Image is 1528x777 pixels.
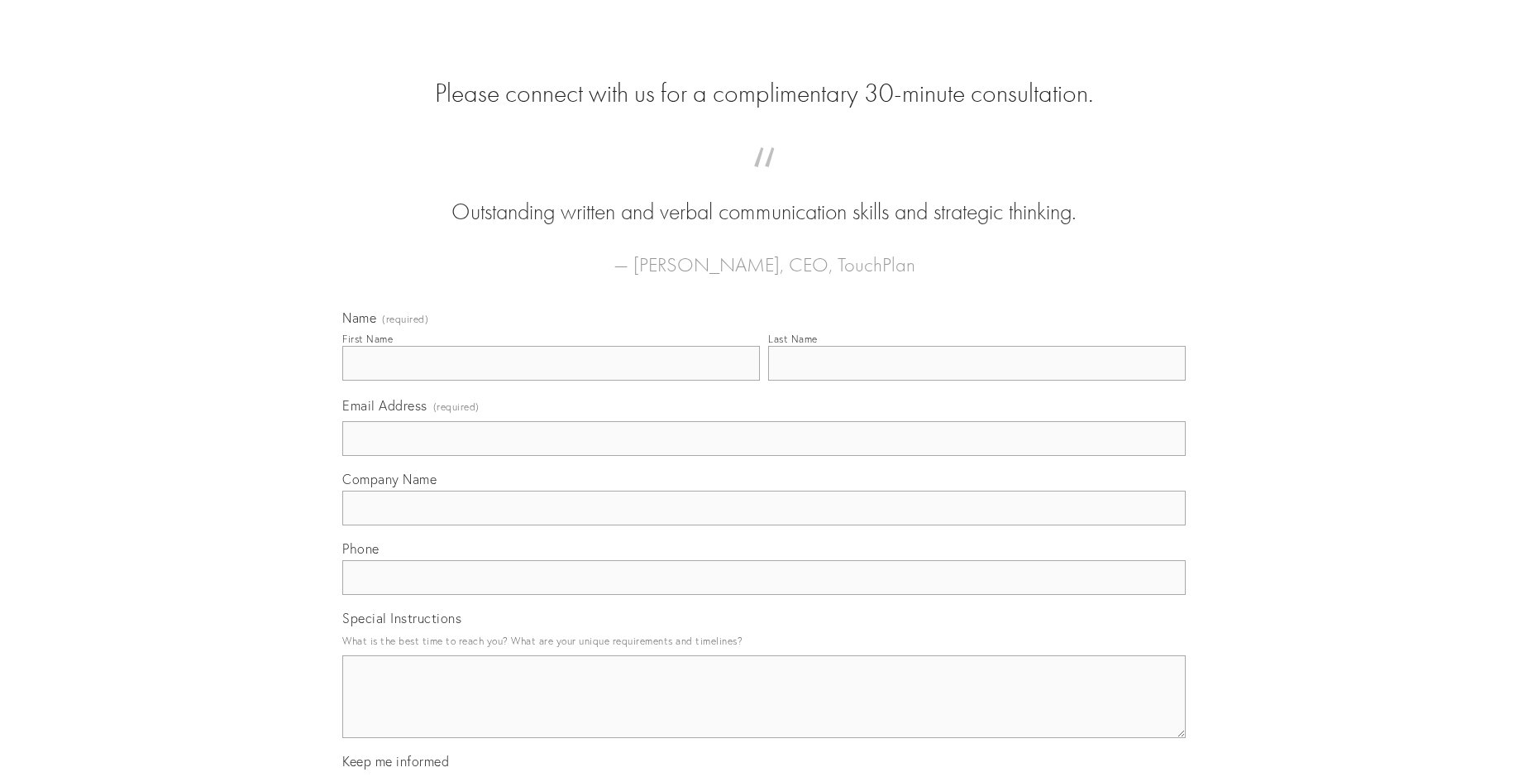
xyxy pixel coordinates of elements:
span: “ [369,164,1159,196]
span: Email Address [342,397,427,414]
p: What is the best time to reach you? What are your unique requirements and timelines? [342,630,1186,652]
figcaption: — [PERSON_NAME], CEO, TouchPlan [369,228,1159,281]
span: Name [342,309,376,326]
span: (required) [433,396,480,418]
span: Special Instructions [342,610,461,626]
h2: Please connect with us for a complimentary 30-minute consultation. [342,78,1186,109]
span: Company Name [342,471,437,487]
span: Keep me informed [342,753,449,770]
span: (required) [382,314,428,324]
div: Last Name [768,333,818,345]
blockquote: Outstanding written and verbal communication skills and strategic thinking. [369,164,1159,228]
div: First Name [342,333,393,345]
span: Phone [342,540,380,557]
